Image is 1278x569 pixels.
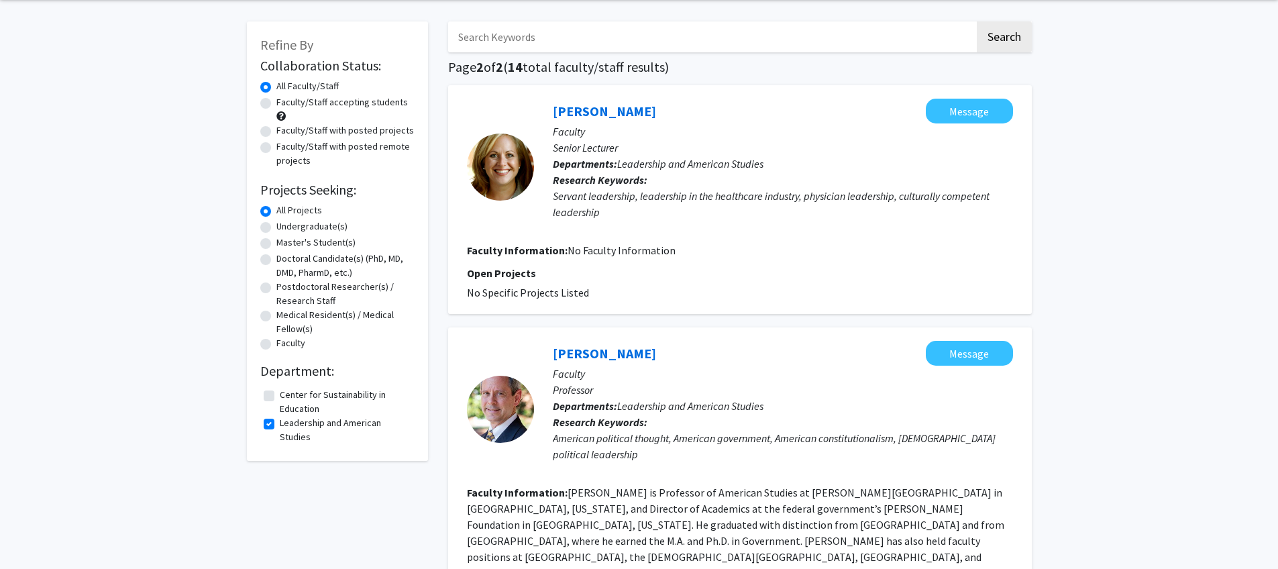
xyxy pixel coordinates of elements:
[260,182,415,198] h2: Projects Seeking:
[553,430,1013,462] div: American political thought, American government, American constitutionalism, [DEMOGRAPHIC_DATA] p...
[260,58,415,74] h2: Collaboration Status:
[553,140,1013,156] p: Senior Lecturer
[553,103,656,119] a: [PERSON_NAME]
[467,265,1013,281] p: Open Projects
[553,345,656,362] a: [PERSON_NAME]
[276,140,415,168] label: Faculty/Staff with posted remote projects
[276,95,408,109] label: Faculty/Staff accepting students
[553,366,1013,382] p: Faculty
[260,36,313,53] span: Refine By
[496,58,503,75] span: 2
[276,219,348,234] label: Undergraduate(s)
[553,123,1013,140] p: Faculty
[448,59,1032,75] h1: Page of ( total faculty/staff results)
[260,363,415,379] h2: Department:
[476,58,484,75] span: 2
[467,486,568,499] b: Faculty Information:
[467,286,589,299] span: No Specific Projects Listed
[553,382,1013,398] p: Professor
[280,388,411,416] label: Center for Sustainability in Education
[276,203,322,217] label: All Projects
[617,399,763,413] span: Leadership and American Studies
[467,244,568,257] b: Faculty Information:
[553,157,617,170] b: Departments:
[276,236,356,250] label: Master's Student(s)
[448,21,975,52] input: Search Keywords
[617,157,763,170] span: Leadership and American Studies
[276,280,415,308] label: Postdoctoral Researcher(s) / Research Staff
[977,21,1032,52] button: Search
[276,252,415,280] label: Doctoral Candidate(s) (PhD, MD, DMD, PharmD, etc.)
[280,416,411,444] label: Leadership and American Studies
[276,336,305,350] label: Faculty
[553,415,647,429] b: Research Keywords:
[553,399,617,413] b: Departments:
[508,58,523,75] span: 14
[10,509,57,559] iframe: Chat
[926,341,1013,366] button: Message Jeffry Morrison
[926,99,1013,123] button: Message Molly Waters
[276,79,339,93] label: All Faculty/Staff
[553,188,1013,220] div: Servant leadership, leadership in the healthcare industry, physician leadership, culturally compe...
[568,244,676,257] span: No Faculty Information
[553,173,647,187] b: Research Keywords:
[276,123,414,138] label: Faculty/Staff with posted projects
[276,308,415,336] label: Medical Resident(s) / Medical Fellow(s)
